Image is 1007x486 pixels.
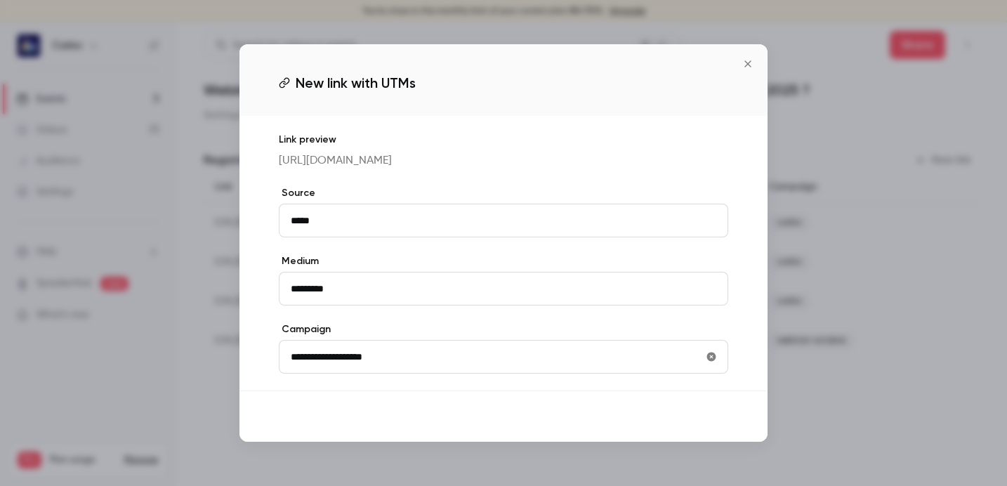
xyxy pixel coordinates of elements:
[678,402,728,431] button: Save
[296,72,416,93] span: New link with UTMs
[279,186,728,200] label: Source
[279,133,728,147] p: Link preview
[279,254,728,268] label: Medium
[279,152,728,169] p: [URL][DOMAIN_NAME]
[734,50,762,78] button: Close
[700,346,723,368] button: utmCampaign
[279,322,728,336] label: Campaign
